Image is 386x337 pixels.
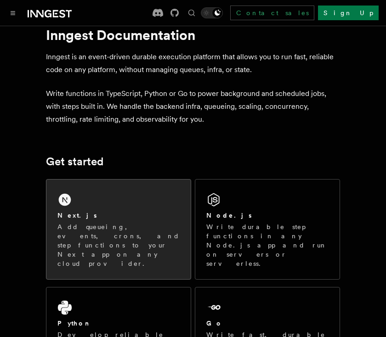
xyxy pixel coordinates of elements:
[46,87,340,126] p: Write functions in TypeScript, Python or Go to power background and scheduled jobs, with steps bu...
[206,319,223,328] h2: Go
[195,179,340,280] a: Node.jsWrite durable step functions in any Node.js app and run on servers or serverless.
[46,179,191,280] a: Next.jsAdd queueing, events, crons, and step functions to your Next app on any cloud provider.
[57,222,180,268] p: Add queueing, events, crons, and step functions to your Next app on any cloud provider.
[57,211,97,220] h2: Next.js
[186,7,197,18] button: Find something...
[7,7,18,18] button: Toggle navigation
[206,222,329,268] p: Write durable step functions in any Node.js app and run on servers or serverless.
[57,319,91,328] h2: Python
[230,6,314,20] a: Contact sales
[201,7,223,18] button: Toggle dark mode
[206,211,252,220] h2: Node.js
[46,51,340,76] p: Inngest is an event-driven durable execution platform that allows you to run fast, reliable code ...
[46,27,340,43] h1: Inngest Documentation
[318,6,379,20] a: Sign Up
[46,155,103,168] a: Get started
